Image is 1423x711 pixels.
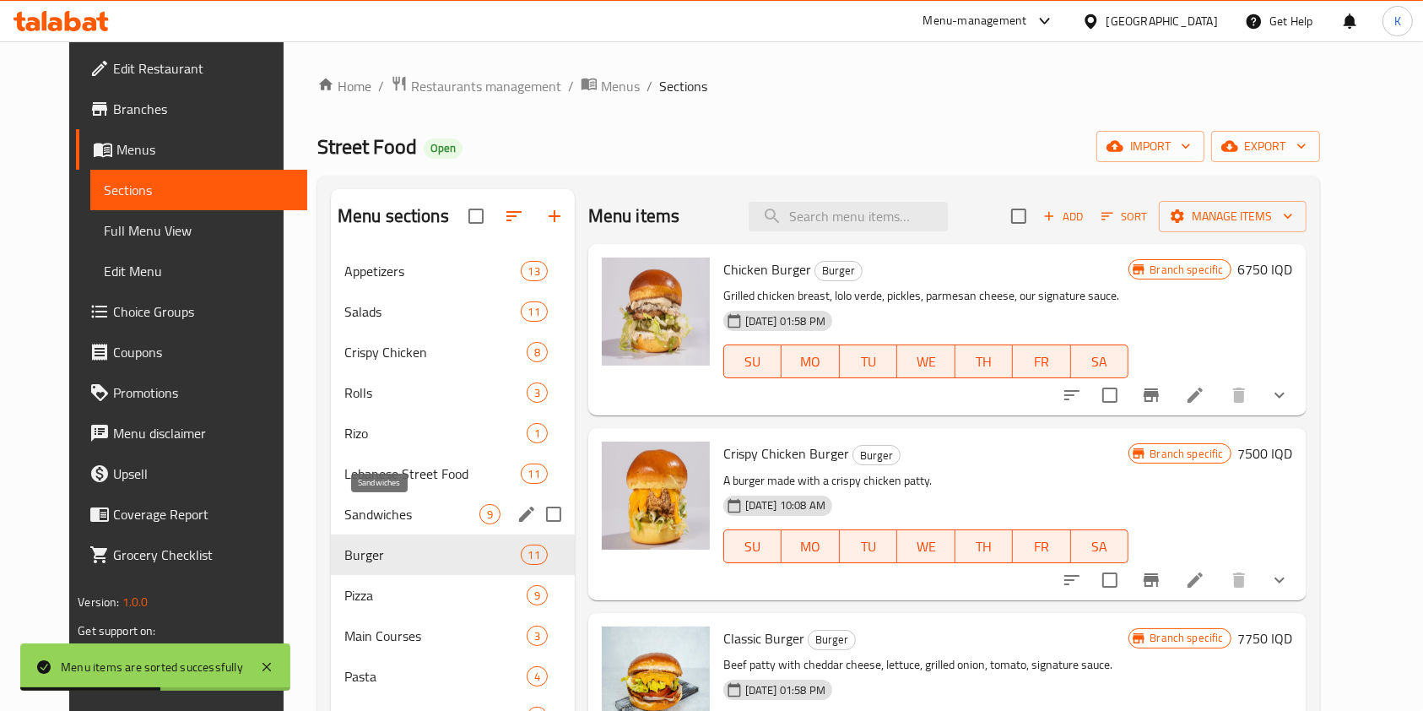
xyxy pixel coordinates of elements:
span: 9 [528,588,547,604]
span: [DATE] 01:58 PM [739,313,832,329]
span: Manage items [1172,206,1293,227]
span: SU [731,535,775,559]
a: Coupons [76,332,307,372]
span: Lebanese Street Food [344,464,521,484]
button: show more [1259,375,1300,415]
span: Full Menu View [104,220,294,241]
div: Salads [344,301,521,322]
span: 9 [480,507,500,523]
a: Sections [90,170,307,210]
span: 3 [528,628,547,644]
button: edit [514,502,539,527]
a: Choice Groups [76,291,307,332]
button: FR [1013,529,1071,563]
span: [DATE] 10:08 AM [739,497,832,513]
span: Chicken Burger [723,257,811,282]
button: Add section [534,196,575,236]
span: Menus [601,76,640,96]
span: MO [788,535,833,559]
button: Branch-specific-item [1131,560,1171,600]
span: Sections [659,76,707,96]
div: items [527,626,548,646]
span: Burger [344,545,521,565]
span: Menus [116,139,294,160]
span: Sections [104,180,294,200]
button: MO [782,345,840,378]
div: Burger [852,445,901,465]
span: Add [1041,207,1086,226]
span: Street Food [317,128,417,166]
div: Crispy Chicken8 [331,332,575,372]
input: search [749,202,948,231]
span: Pizza [344,585,527,605]
button: import [1096,131,1204,162]
span: import [1110,136,1191,157]
div: Rolls [344,383,527,403]
span: Branch specific [1143,446,1230,462]
div: Main Courses [344,626,527,646]
span: export [1225,136,1307,157]
span: 1 [528,426,547,442]
a: Edit Menu [90,251,307,291]
button: Sort [1097,204,1152,230]
h6: 7500 IQD [1238,442,1293,465]
span: TH [962,535,1007,559]
div: [GEOGRAPHIC_DATA] [1106,12,1218,30]
button: SU [723,345,782,378]
span: Grocery Checklist [113,545,294,565]
div: Pasta [344,666,527,687]
li: / [378,76,384,96]
svg: Show Choices [1269,385,1290,405]
span: Select to update [1092,377,1128,413]
a: Edit Restaurant [76,48,307,89]
div: Rizo1 [331,413,575,453]
div: Rizo [344,423,527,443]
div: Salads11 [331,291,575,332]
a: Upsell [76,453,307,494]
h2: Menu items [588,204,680,229]
span: Sort sections [494,196,534,236]
span: K [1394,12,1401,30]
span: SU [731,350,775,374]
span: [DATE] 01:58 PM [739,682,832,698]
span: Sandwiches [344,504,479,524]
button: TH [955,529,1014,563]
span: Classic Burger [723,626,804,651]
span: Burger [815,261,862,280]
div: Lebanese Street Food11 [331,453,575,494]
a: Menus [76,129,307,170]
div: items [521,301,548,322]
a: Branches [76,89,307,129]
button: WE [897,345,955,378]
span: Coupons [113,342,294,362]
li: / [647,76,652,96]
div: Appetizers13 [331,251,575,291]
div: Sandwiches9edit [331,494,575,535]
span: Sort [1101,207,1148,226]
span: 13 [522,263,547,280]
button: Add [1036,204,1090,230]
span: Appetizers [344,261,521,281]
span: 8 [528,345,547,361]
span: Burger [853,446,900,465]
button: SA [1071,529,1129,563]
button: FR [1013,345,1071,378]
img: Crispy Chicken Burger [602,442,710,550]
img: Chicken Burger [602,258,710,366]
span: Menu disclaimer [113,423,294,443]
div: Pizza9 [331,575,575,616]
span: WE [904,535,949,559]
button: MO [782,529,840,563]
a: Menu disclaimer [76,413,307,453]
div: Crispy Chicken [344,342,527,362]
a: Grocery Checklist [76,535,307,575]
span: Branch specific [1143,630,1230,646]
a: Menus [581,75,640,97]
span: Promotions [113,383,294,403]
div: Main Courses3 [331,616,575,656]
div: Menu-management [923,11,1027,31]
div: Burger [814,261,863,281]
